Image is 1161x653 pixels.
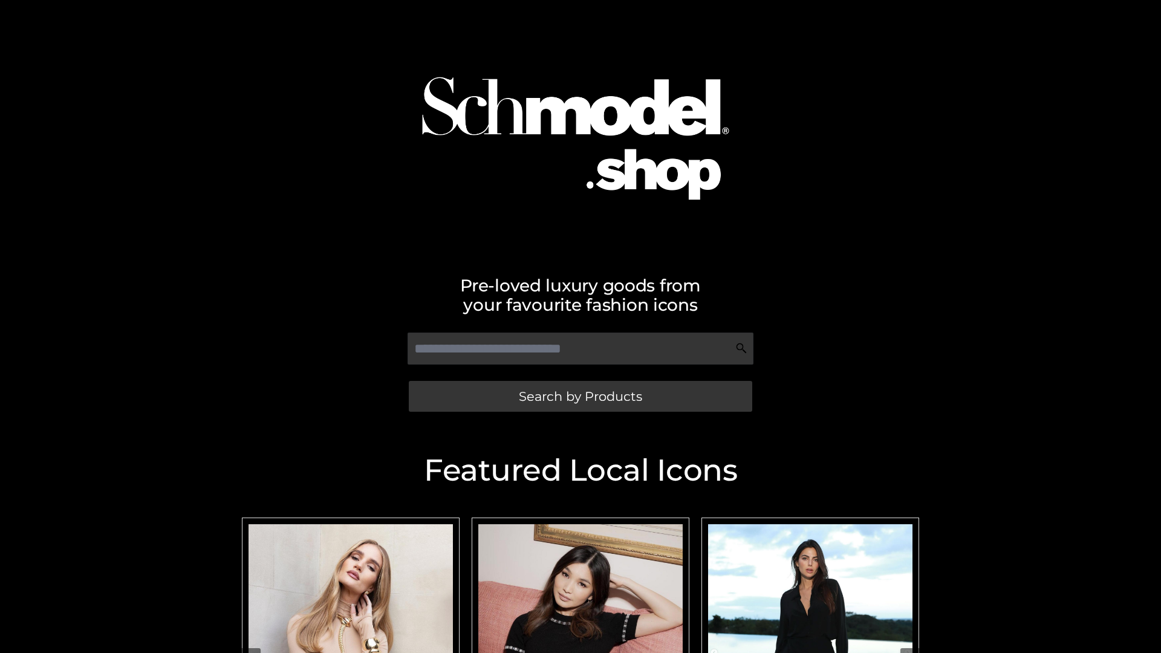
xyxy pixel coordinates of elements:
a: Search by Products [409,381,752,412]
img: Search Icon [735,342,747,354]
h2: Pre-loved luxury goods from your favourite fashion icons [236,276,925,314]
span: Search by Products [519,390,642,403]
h2: Featured Local Icons​ [236,455,925,486]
